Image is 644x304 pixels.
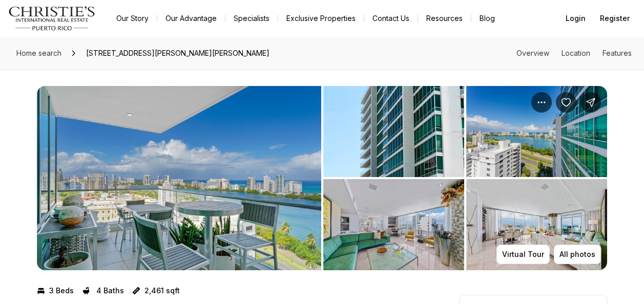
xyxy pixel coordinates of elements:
[496,245,550,264] button: Virtual Tour
[516,49,549,57] a: Skip to: Overview
[364,11,418,26] button: Contact Us
[49,287,74,295] p: 3 Beds
[37,86,607,270] div: Listing Photos
[600,14,630,23] span: Register
[580,92,601,113] button: Share Property: 555 MONSERRATE ST #1404
[323,86,608,270] li: 2 of 7
[559,8,592,29] button: Login
[471,11,503,26] a: Blog
[466,86,607,177] button: View image gallery
[37,86,321,270] button: View image gallery
[603,49,632,57] a: Skip to: Features
[225,11,278,26] a: Specialists
[82,45,274,61] span: [STREET_ADDRESS][PERSON_NAME][PERSON_NAME]
[502,250,544,258] p: Virtual Tour
[566,14,586,23] span: Login
[82,283,124,299] button: 4 Baths
[418,11,471,26] a: Resources
[157,11,225,26] a: Our Advantage
[559,250,595,258] p: All photos
[108,11,157,26] a: Our Story
[554,245,601,264] button: All photos
[516,49,632,57] nav: Page section menu
[562,49,590,57] a: Skip to: Location
[531,92,552,113] button: Property options
[466,179,607,270] button: View image gallery
[16,49,61,57] span: Home search
[278,11,364,26] a: Exclusive Properties
[12,45,66,61] a: Home search
[556,92,576,113] button: Save Property: 555 MONSERRATE ST #1404
[323,86,464,177] button: View image gallery
[96,287,124,295] p: 4 Baths
[594,8,636,29] button: Register
[8,6,96,31] img: logo
[37,86,321,270] li: 1 of 7
[144,287,180,295] p: 2,461 sqft
[323,179,464,270] button: View image gallery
